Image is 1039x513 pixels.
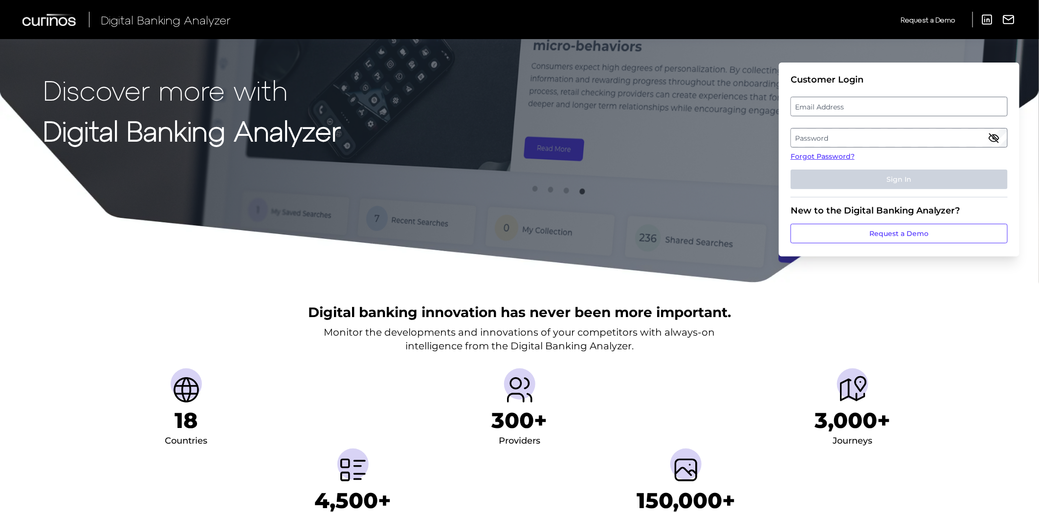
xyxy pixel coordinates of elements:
[43,114,341,147] strong: Digital Banking Analyzer
[833,433,873,449] div: Journeys
[324,325,715,353] p: Monitor the developments and innovations of your competitors with always-on intelligence from the...
[791,74,1008,85] div: Customer Login
[43,74,341,105] p: Discover more with
[791,205,1008,216] div: New to the Digital Banking Analyzer?
[670,454,702,486] img: Screenshots
[901,12,955,28] a: Request a Demo
[499,433,540,449] div: Providers
[337,454,369,486] img: Metrics
[308,303,731,321] h2: Digital banking innovation has never been more important.
[791,170,1008,189] button: Sign In
[791,151,1008,162] a: Forgot Password?
[165,433,207,449] div: Countries
[791,98,1007,115] label: Email Address
[171,374,202,406] img: Countries
[791,224,1008,243] a: Request a Demo
[837,374,868,406] img: Journeys
[901,16,955,24] span: Request a Demo
[492,407,548,433] h1: 300+
[175,407,198,433] h1: 18
[815,407,891,433] h1: 3,000+
[22,14,77,26] img: Curinos
[791,129,1007,147] label: Password
[101,13,231,27] span: Digital Banking Analyzer
[504,374,535,406] img: Providers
